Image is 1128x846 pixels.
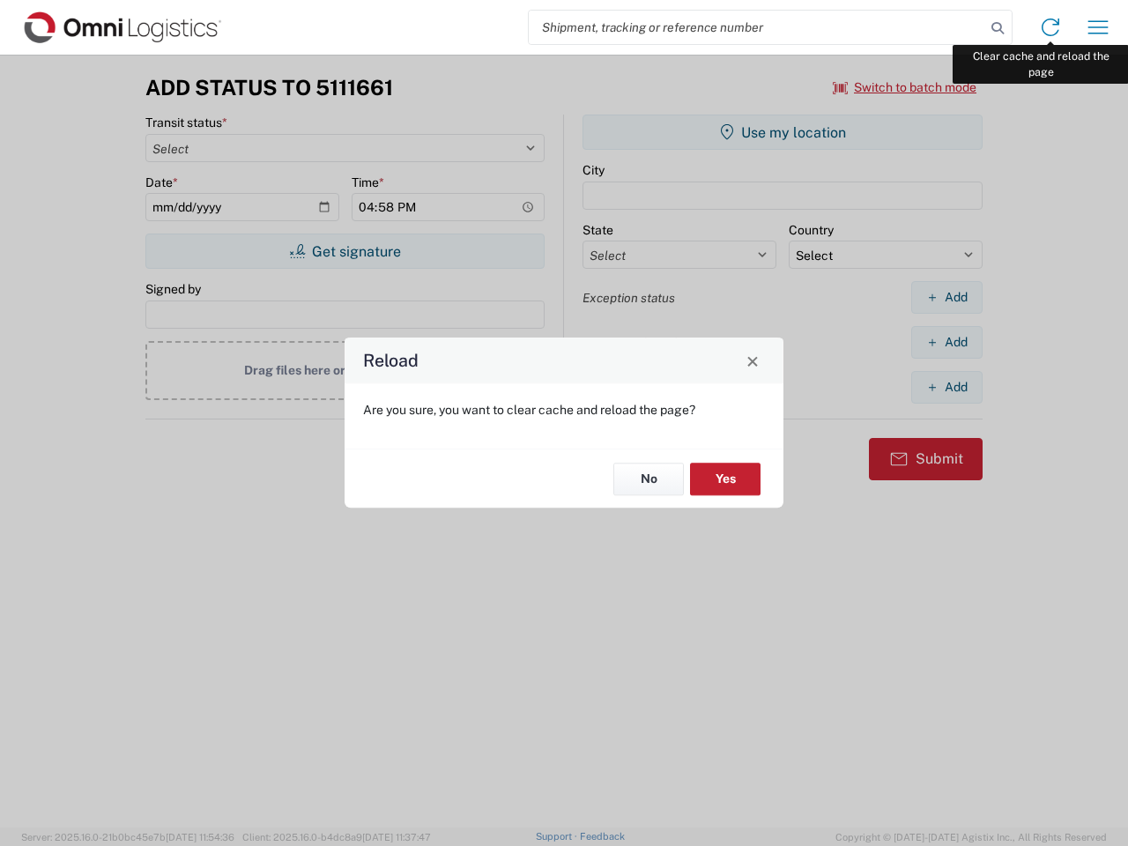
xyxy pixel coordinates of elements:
button: Yes [690,463,761,495]
button: No [613,463,684,495]
p: Are you sure, you want to clear cache and reload the page? [363,402,765,418]
button: Close [740,348,765,373]
h4: Reload [363,348,419,374]
input: Shipment, tracking or reference number [529,11,985,44]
